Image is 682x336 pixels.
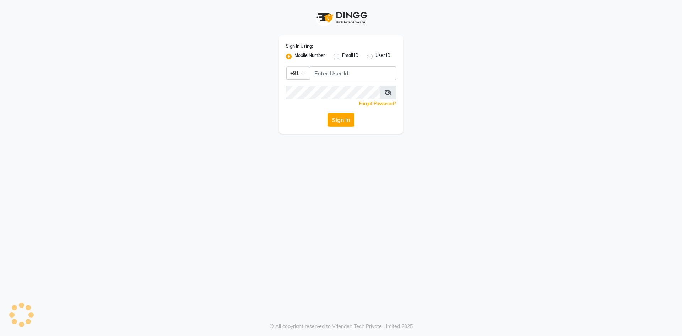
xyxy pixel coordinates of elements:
[286,86,380,99] input: Username
[342,52,358,61] label: Email ID
[313,7,369,28] img: logo1.svg
[310,66,396,80] input: Username
[328,113,354,127] button: Sign In
[375,52,390,61] label: User ID
[294,52,325,61] label: Mobile Number
[359,101,396,106] a: Forgot Password?
[286,43,313,49] label: Sign In Using:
